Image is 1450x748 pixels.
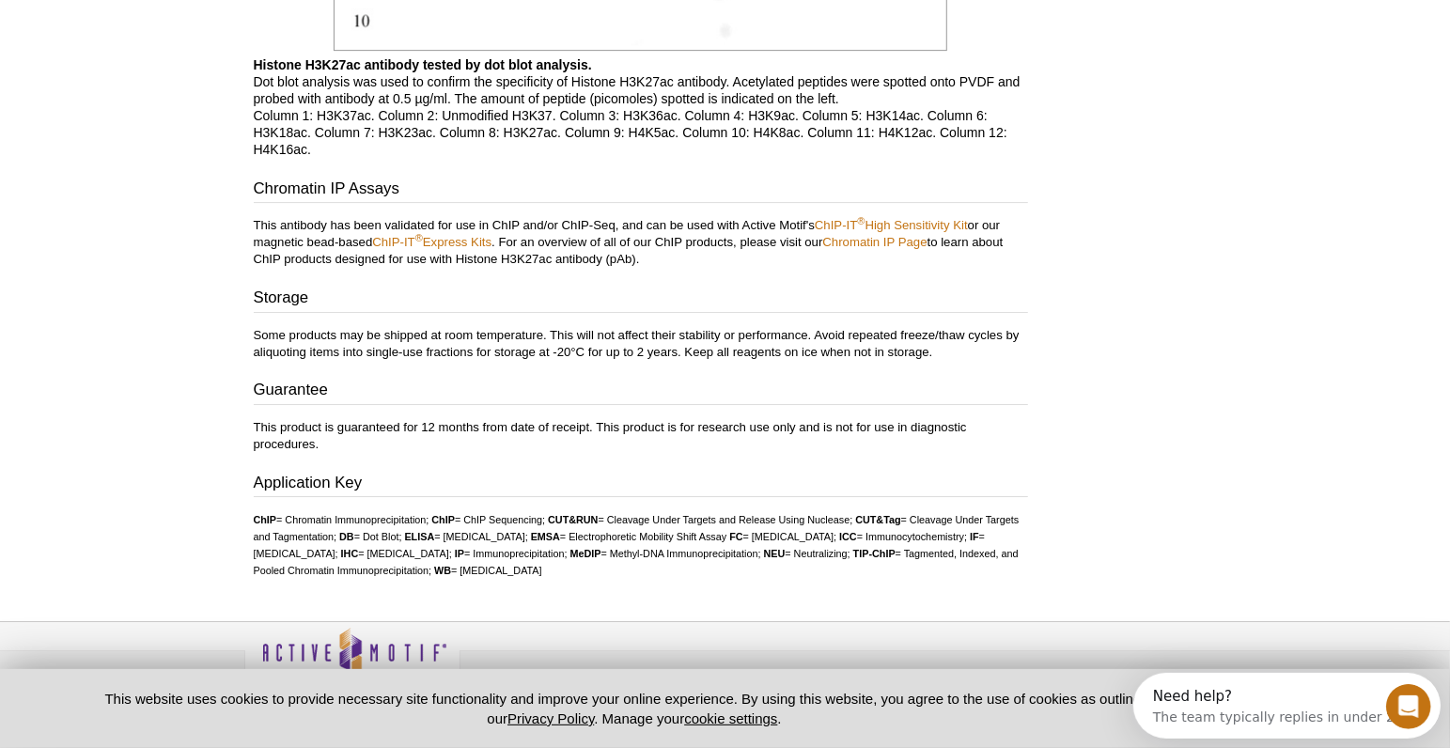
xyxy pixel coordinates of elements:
li: = Methyl-DNA Immunoprecipitation; [570,548,761,559]
p: This website uses cookies to provide necessary site functionality and improve your online experie... [72,689,1197,728]
div: Need help? [20,16,274,31]
li: = [MEDICAL_DATA] [434,565,542,576]
p: This product is guaranteed for 12 months from date of receipt. This product is for research use o... [254,419,1028,453]
img: Active Motif, [244,622,460,698]
strong: IP [455,548,464,559]
p: Dot blot analysis was used to confirm the specificity of Histone H3K27ac antibody. Acetylated pep... [254,56,1028,158]
strong: ELISA [404,531,434,542]
strong: CUT&Tag [855,514,900,525]
strong: TIP-ChIP [853,548,896,559]
sup: ® [857,215,865,226]
p: This antibody has been validated for use in ChIP and/or ChIP-Seq, and can be used with Active Mot... [254,217,1028,268]
strong: IF [970,531,979,542]
strong: DB [339,531,354,542]
strong: ChIP [254,514,277,525]
li: = Immunocytochemistry; [839,531,967,542]
h3: Application Key [254,472,1028,498]
strong: ChIP [431,514,455,525]
strong: IHC [341,548,359,559]
h3: Chromatin IP Assays [254,178,1028,204]
a: Privacy Policy [507,710,594,726]
sup: ® [415,232,423,243]
a: ChIP-IT®High Sensitivity Kit [815,218,968,232]
iframe: Intercom live chat discovery launcher [1133,673,1441,739]
li: = [MEDICAL_DATA]; [404,531,527,542]
li: = Neutralizing; [764,548,850,559]
div: Open Intercom Messenger [8,8,330,59]
li: = ChIP Sequencing; [431,514,545,525]
button: cookie settings [684,710,777,726]
strong: FC [729,531,742,542]
li: = [MEDICAL_DATA]; [341,548,452,559]
h3: Guarantee [254,379,1028,405]
a: Chromatin IP Page [823,235,928,249]
strong: MeDIP [570,548,601,559]
div: The team typically replies in under 2m [20,31,274,51]
h3: Storage [254,287,1028,313]
strong: NEU [764,548,786,559]
a: ChIP-IT®Express Kits [372,235,491,249]
p: Some products may be shipped at room temperature. This will not affect their stability or perform... [254,327,1028,361]
li: = Electrophoretic Mobility Shift Assay [531,531,727,542]
li: = [MEDICAL_DATA]; [729,531,836,542]
b: Histone H3K27ac antibody tested by dot blot analysis. [254,57,592,72]
strong: WB [434,565,451,576]
strong: CUT&RUN [548,514,598,525]
li: = Cleavage Under Targets and Release Using Nuclease; [548,514,852,525]
iframe: Intercom live chat [1386,684,1431,729]
li: = Chromatin Immunoprecipitation; [254,514,429,525]
strong: ICC [839,531,857,542]
li: = Immunoprecipitation; [455,548,568,559]
table: Click to Verify - This site chose Symantec SSL for secure e-commerce and confidential communicati... [996,655,1137,696]
li: = Dot Blot; [339,531,401,542]
strong: EMSA [531,531,560,542]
